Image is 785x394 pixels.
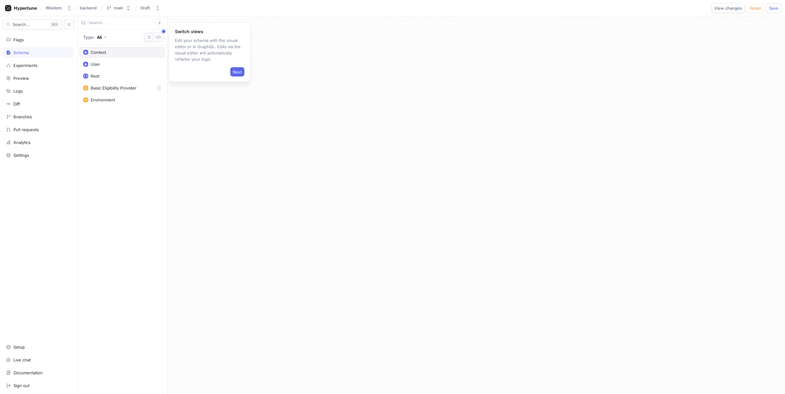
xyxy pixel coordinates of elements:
[13,153,29,158] div: Settings
[13,370,43,375] div: Documentation
[769,6,778,10] span: Save
[13,76,29,81] div: Preview
[91,85,136,90] div: Basic Eligibility Provider
[91,74,99,79] div: Root
[13,383,29,388] div: Sign out
[80,6,97,10] span: backend
[114,5,123,11] div: main
[104,3,133,13] button: main
[13,37,24,42] div: Flags
[766,3,781,13] button: Save
[13,345,25,350] div: Setup
[13,89,23,94] div: Logs
[13,101,20,106] div: Diff
[714,6,742,10] span: View changes
[13,127,39,132] div: Pull requests
[747,3,764,13] button: Reset
[13,63,38,68] div: Experiments
[750,6,761,10] span: Reset
[81,32,109,43] button: Type: All
[13,50,29,55] div: Schema
[50,21,59,28] div: K
[13,140,31,145] div: Analytics
[46,5,62,11] div: Wisdom
[91,97,115,102] div: Environment
[711,3,745,13] button: View changes
[43,3,74,13] button: Wisdom
[91,50,106,55] div: Context
[138,3,163,13] button: Draft
[89,20,155,26] input: Search...
[13,23,30,26] span: Search...
[91,62,100,67] div: User
[3,367,74,378] a: Documentation
[140,5,150,11] div: Draft
[3,19,62,29] button: Search...K
[13,357,31,362] div: Live chat
[97,35,102,40] div: All
[13,114,32,119] div: Branches
[83,35,94,40] p: Type:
